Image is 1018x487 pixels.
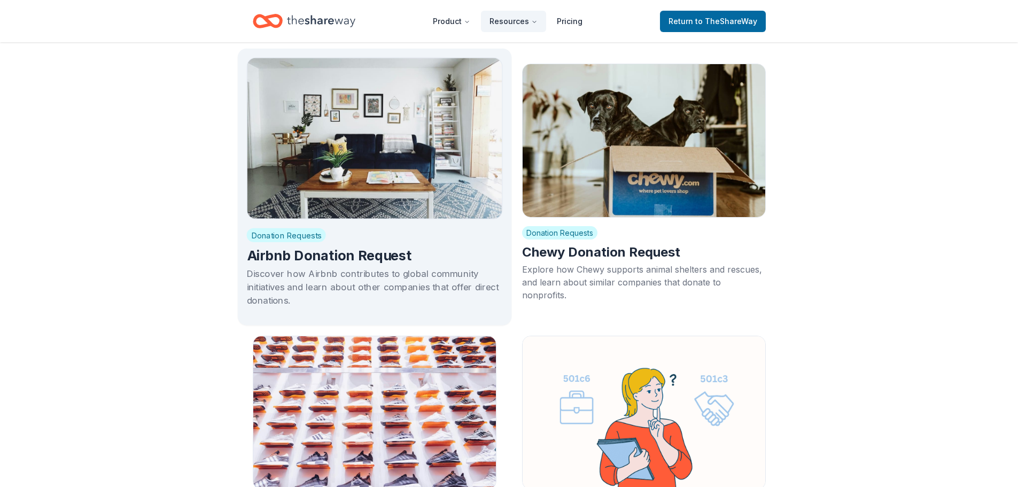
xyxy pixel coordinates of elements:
a: Returnto TheShareWay [660,11,766,32]
h2: Chewy Donation Request [522,244,766,261]
a: Cover photo for blog postDonation RequestsChewy Donation RequestExplore how Chewy supports animal... [514,55,774,319]
span: Donation Requests [522,226,597,239]
button: Product [424,11,479,32]
a: Cover photo for blog postDonation RequestsAirbnb Donation RequestDiscover how Airbnb contributes ... [237,49,511,326]
a: Pricing [548,11,591,32]
span: Return [669,15,757,28]
button: Resources [481,11,546,32]
a: Home [253,9,355,34]
div: Explore how Chewy supports animal shelters and rescues, and learn about similar companies that do... [522,263,766,302]
img: Cover photo for blog post [522,64,766,218]
img: Cover photo for blog post [246,57,502,219]
div: Discover how Airbnb contributes to global community initiatives and learn about other companies t... [246,267,502,307]
span: Donation Requests [246,228,325,242]
nav: Main [424,9,591,34]
span: to TheShareWay [695,17,757,26]
h2: Airbnb Donation Request [246,246,502,265]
